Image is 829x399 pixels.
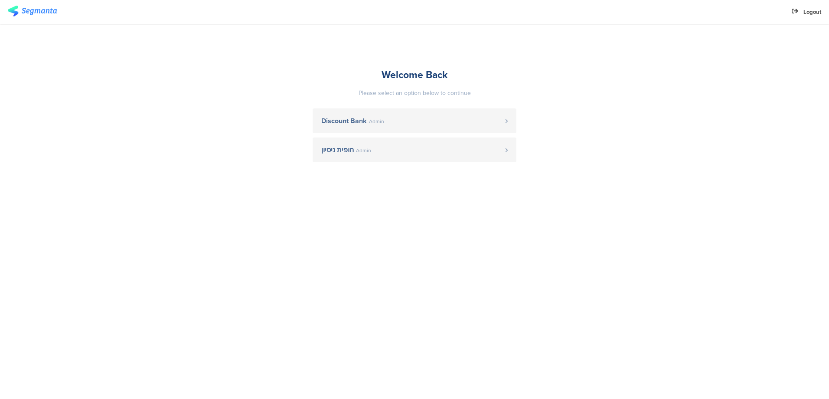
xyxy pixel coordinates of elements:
span: Admin [369,119,384,124]
a: חופית ניסיון Admin [313,137,516,162]
span: Discount Bank [321,118,367,124]
div: Please select an option below to continue [313,88,516,98]
div: Welcome Back [313,67,516,82]
img: segmanta logo [8,6,57,16]
span: Admin [356,148,371,153]
span: חופית ניסיון [321,147,354,154]
a: Discount Bank Admin [313,108,516,133]
span: Logout [803,8,821,16]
